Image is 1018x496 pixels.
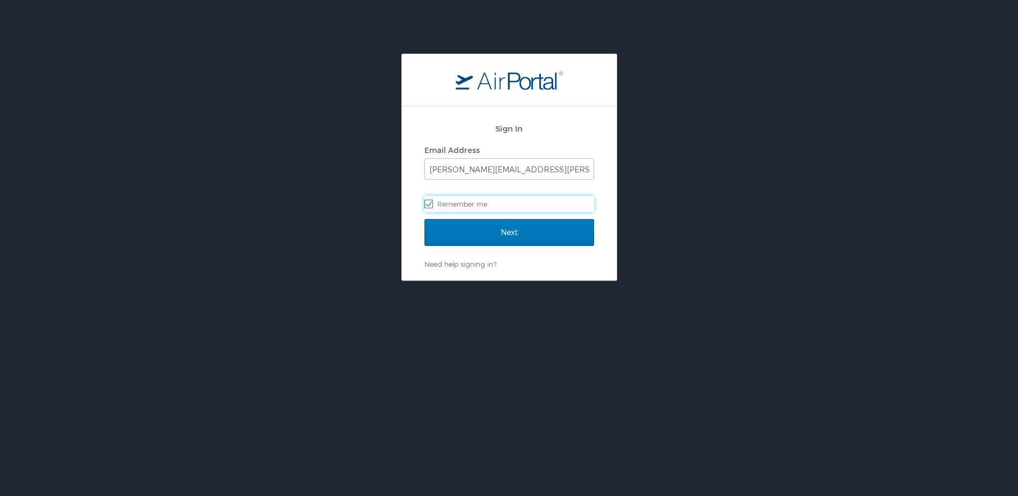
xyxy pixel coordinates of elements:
label: Remember me [424,196,594,212]
h2: Sign In [424,122,594,135]
a: Need help signing in? [424,260,496,268]
label: Email Address [424,145,480,155]
input: Next [424,219,594,246]
img: logo [456,70,563,90]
